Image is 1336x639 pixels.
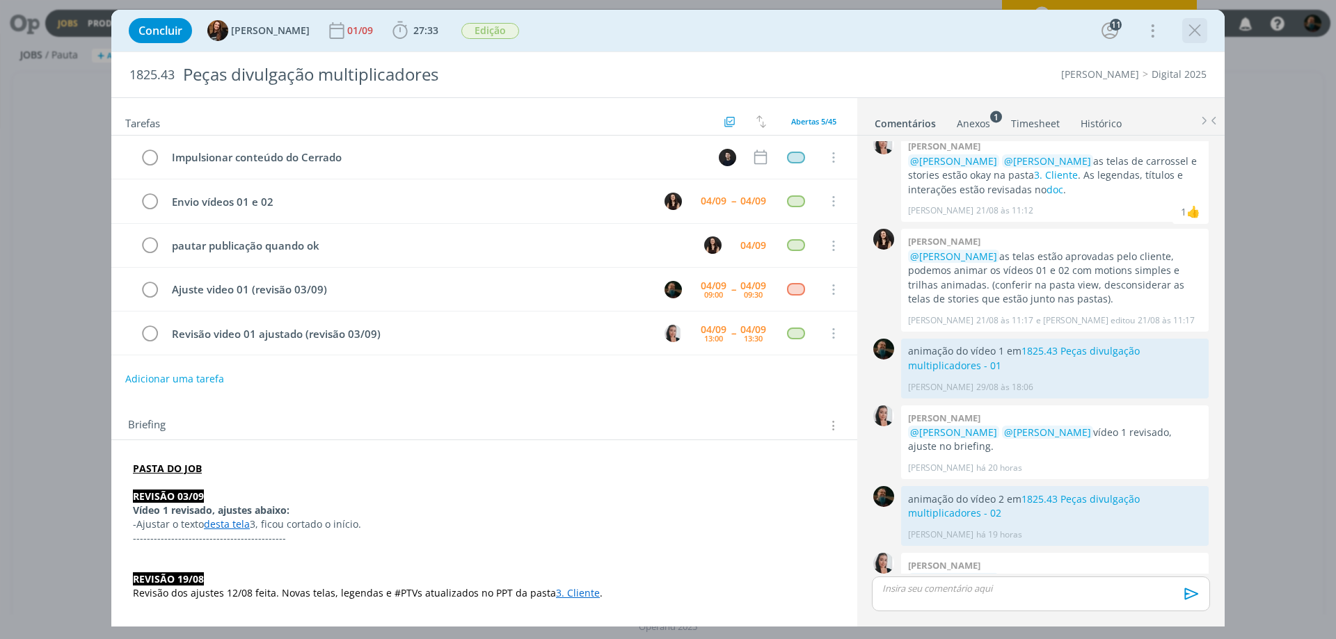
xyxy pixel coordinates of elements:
[731,196,735,206] span: --
[756,115,766,128] img: arrow-down-up.svg
[166,193,651,211] div: Envio vídeos 01 e 02
[873,229,894,250] img: I
[910,573,997,586] span: @[PERSON_NAME]
[908,426,1202,454] p: vídeo 1 revisado, ajuste no briefing.
[133,572,204,585] strong: REVISÃO 19/08
[1099,19,1121,42] button: 11
[129,18,192,43] button: Concluir
[129,67,175,83] span: 1825.43
[744,291,763,298] div: 09:30
[207,20,310,41] button: T[PERSON_NAME]
[740,196,766,206] div: 04/09
[873,339,894,359] img: M
[665,193,682,210] img: I
[1036,314,1135,327] span: e [PERSON_NAME] editou
[461,22,520,40] button: Edição
[207,20,228,41] img: T
[1152,67,1207,81] a: Digital 2025
[177,58,752,92] div: Peças divulgação multiplicadores
[976,314,1033,327] span: 21/08 às 11:17
[1080,111,1122,131] a: Histórico
[133,490,204,503] strong: REVISÃO 03/09
[873,405,894,426] img: C
[908,462,973,474] p: [PERSON_NAME]
[908,492,1202,521] p: animação do vídeo 2 em
[166,149,706,166] div: Impulsionar conteúdo do Cerrado
[731,328,735,338] span: --
[413,24,438,37] span: 27:33
[740,241,766,250] div: 04/09
[347,26,376,35] div: 01/09
[133,462,202,475] a: PASTA DO JOB
[908,235,980,248] b: [PERSON_NAME]
[873,553,894,574] img: C
[1004,154,1091,168] span: @[PERSON_NAME]
[665,325,682,342] img: C
[990,111,1002,122] sup: 1
[908,344,1202,373] p: animação do vídeo 1 em
[976,528,1022,541] span: há 19 horas
[701,325,726,334] div: 04/09
[740,325,766,334] div: 04/09
[1061,67,1139,81] a: [PERSON_NAME]
[133,586,556,599] span: Revisão dos ajustes 12/08 feita. Novas telas, legendas e #PTVs atualizados no PPT da pasta
[662,191,683,211] button: I
[231,26,310,35] span: [PERSON_NAME]
[1034,168,1078,181] a: 3. Cliente
[600,586,603,599] span: .
[389,19,442,42] button: 27:33
[1047,183,1063,196] a: doc
[908,344,1140,371] a: 1825.43 Peças divulgação multiplicadores - 01
[908,154,1202,197] p: as telas de carrossel e stories estão okay na pasta . As legendas, títulos e interações estão rev...
[128,416,166,435] span: Briefing
[719,149,736,166] img: C
[908,559,980,572] b: [PERSON_NAME]
[791,116,836,127] span: Abertas 5/45
[908,204,973,217] p: [PERSON_NAME]
[166,325,651,343] div: Revisão video 01 ajustado (revisão 03/09)
[740,281,766,291] div: 04/09
[731,284,735,294] span: --
[910,154,997,168] span: @[PERSON_NAME]
[717,147,738,168] button: C
[665,281,682,298] img: M
[1186,203,1200,220] div: Isabelle Silva
[908,573,1202,587] p: vídeo 2 revisado e okay na pasta .
[874,111,937,131] a: Comentários
[908,250,1202,307] p: as telas estão aprovadas pelo cliente, podemos animar os vídeos 01 e 02 com motions simples e tri...
[702,235,723,256] button: I
[662,323,683,343] button: C
[873,486,894,507] img: M
[908,412,980,424] b: [PERSON_NAME]
[910,426,997,439] span: @[PERSON_NAME]
[701,281,726,291] div: 04/09
[133,614,210,627] strong: Ajuste para D.A:
[166,281,651,298] div: Ajuste video 01 (revisão 03/09)
[133,531,836,545] p: --------------------------------------------
[111,10,1225,626] div: dialog
[908,528,973,541] p: [PERSON_NAME]
[701,196,726,206] div: 04/09
[908,492,1140,519] a: 1825.43 Peças divulgação multiplicadores - 02
[744,334,763,342] div: 13:30
[1138,314,1195,327] span: 21/08 às 11:17
[461,23,519,39] span: Edição
[1010,111,1060,131] a: Timesheet
[910,250,997,263] span: @[PERSON_NAME]
[976,204,1033,217] span: 21/08 às 11:12
[704,236,722,254] img: I
[133,503,289,517] strong: Vídeo 1 revisado, ajustes abaixo:
[704,334,723,342] div: 13:00
[166,237,691,254] div: pautar publicação quando ok
[204,517,250,531] a: desta tela
[908,381,973,394] p: [PERSON_NAME]
[908,140,980,152] b: [PERSON_NAME]
[133,517,836,531] p: -Ajustar o texto 3, ficou cortado o início.
[125,366,225,391] button: Adicionar uma tarefa
[1150,573,1194,586] a: 3. Cliente
[873,134,894,154] img: C
[908,314,973,327] p: [PERSON_NAME]
[1181,204,1186,219] div: 1
[1004,426,1091,439] span: @[PERSON_NAME]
